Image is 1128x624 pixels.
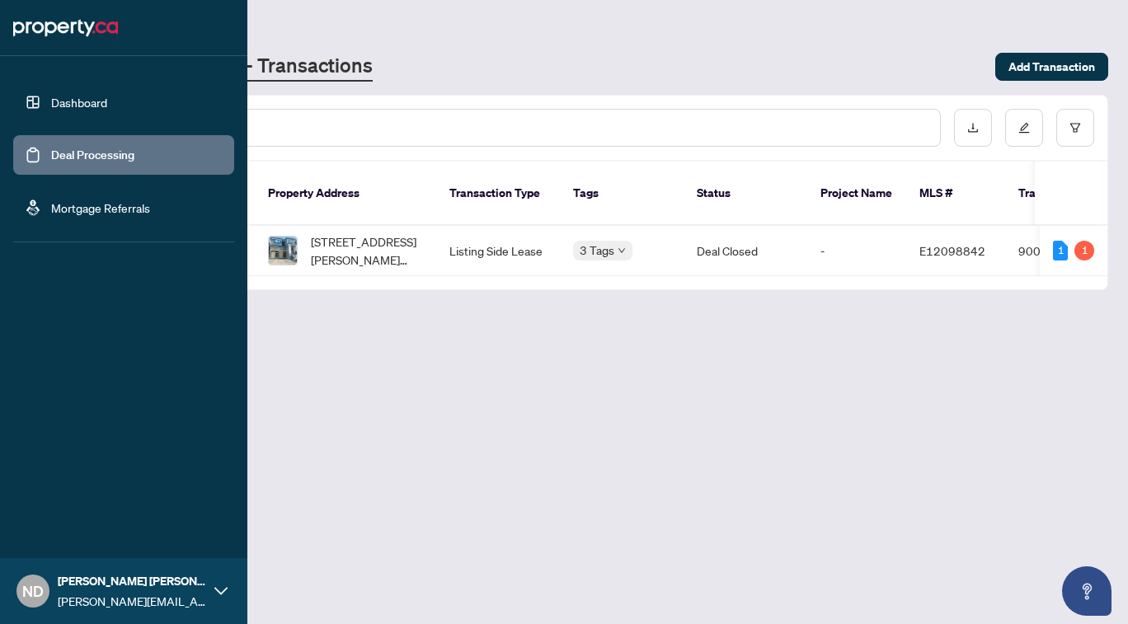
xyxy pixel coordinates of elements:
[51,148,134,162] a: Deal Processing
[1008,54,1095,80] span: Add Transaction
[560,162,684,226] th: Tags
[436,162,560,226] th: Transaction Type
[1005,109,1043,147] button: edit
[618,246,626,255] span: down
[967,122,979,134] span: download
[807,226,906,276] td: -
[1053,241,1068,260] div: 1
[919,243,985,258] span: E12098842
[58,572,206,590] span: [PERSON_NAME] [PERSON_NAME]
[311,232,423,269] span: [STREET_ADDRESS][PERSON_NAME][PERSON_NAME]
[684,226,807,276] td: Deal Closed
[436,226,560,276] td: Listing Side Lease
[807,162,906,226] th: Project Name
[51,200,150,215] a: Mortgage Referrals
[1062,566,1112,616] button: Open asap
[1018,122,1030,134] span: edit
[1005,226,1121,276] td: 900061
[58,592,206,610] span: [PERSON_NAME][EMAIL_ADDRESS][PERSON_NAME][DOMAIN_NAME]
[1069,122,1081,134] span: filter
[22,579,44,603] span: ND
[906,162,1005,226] th: MLS #
[51,95,107,110] a: Dashboard
[684,162,807,226] th: Status
[1056,109,1094,147] button: filter
[1005,162,1121,226] th: Trade Number
[13,15,118,41] img: logo
[954,109,992,147] button: download
[269,237,297,265] img: thumbnail-img
[995,53,1108,81] button: Add Transaction
[255,162,436,226] th: Property Address
[580,241,614,260] span: 3 Tags
[1074,241,1094,260] div: 1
